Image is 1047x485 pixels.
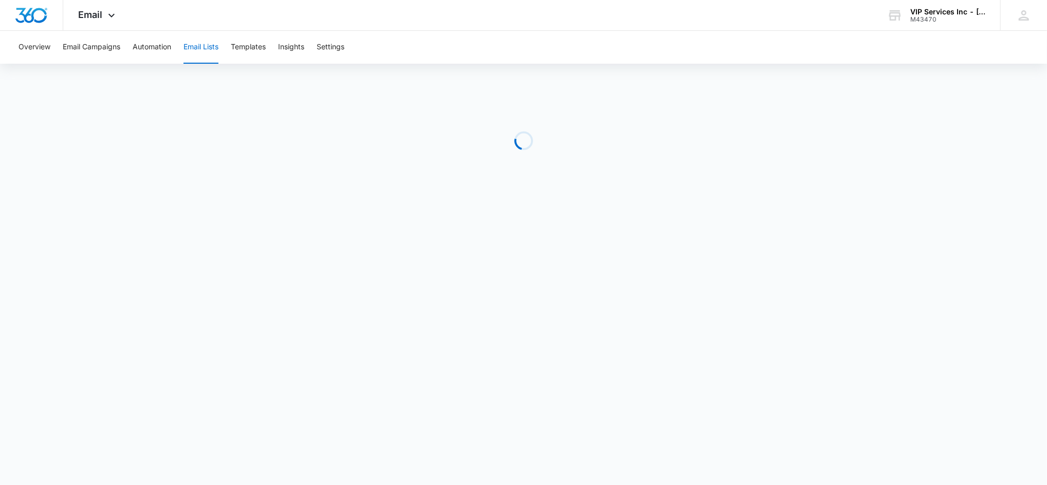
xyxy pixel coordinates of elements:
button: Insights [278,31,304,64]
button: Email Campaigns [63,31,120,64]
div: account id [910,16,985,23]
div: account name [910,8,985,16]
span: Email [79,9,103,20]
button: Templates [231,31,266,64]
button: Automation [133,31,171,64]
button: Settings [317,31,344,64]
button: Overview [19,31,50,64]
button: Email Lists [183,31,218,64]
